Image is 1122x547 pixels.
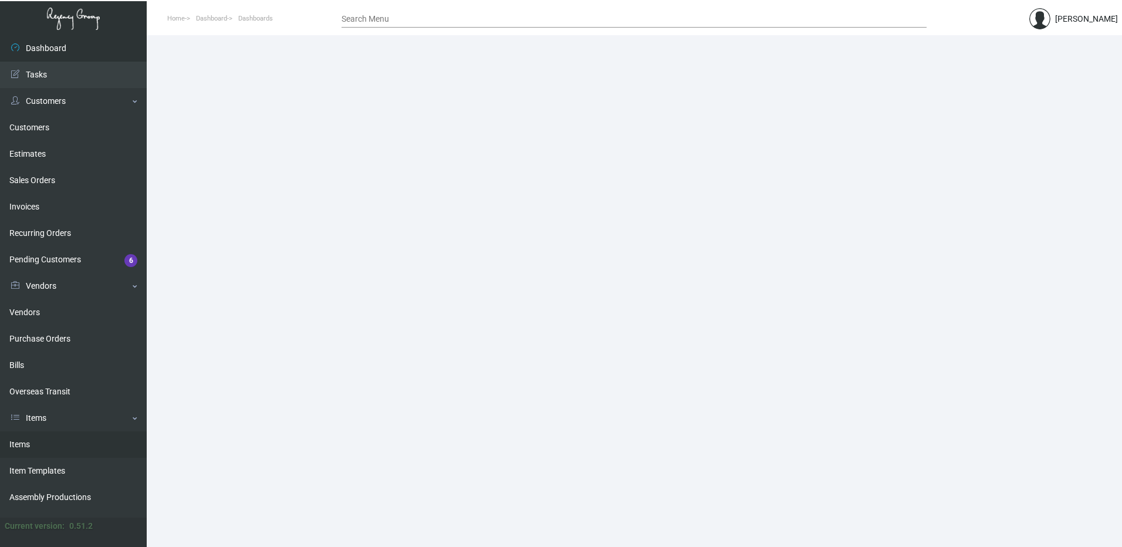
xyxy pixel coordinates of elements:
[196,15,227,22] span: Dashboard
[5,520,65,532] div: Current version:
[167,15,185,22] span: Home
[238,15,273,22] span: Dashboards
[69,520,93,532] div: 0.51.2
[1029,8,1050,29] img: admin@bootstrapmaster.com
[1055,13,1118,25] div: [PERSON_NAME]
